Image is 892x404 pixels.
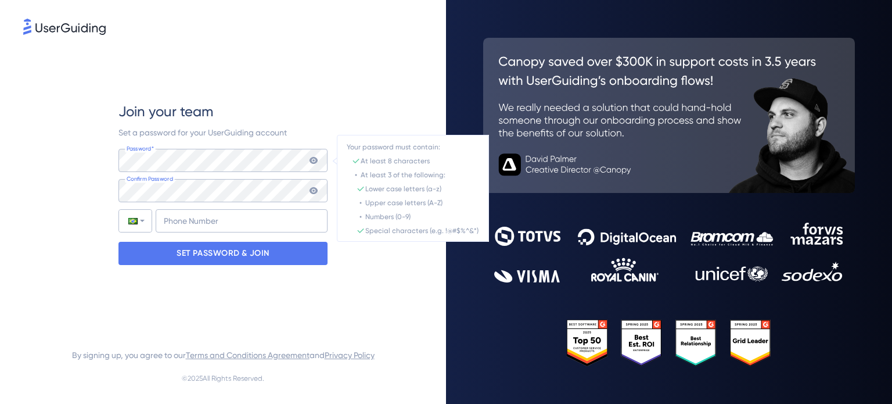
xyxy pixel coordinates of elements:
[118,128,287,137] span: Set a password for your UserGuiding account
[72,348,375,362] span: By signing up, you agree to our and
[365,198,443,208] div: Upper case letters (A-Z)
[347,142,440,152] div: Your password must contain:
[361,156,430,166] div: At least 8 characters
[156,209,328,233] input: Phone Number
[365,184,441,194] div: Lower case letters (a-z)
[494,223,844,282] img: 9302ce2ac39453076f5bc0f2f2ca889b.svg
[361,170,445,180] div: At least 3 of the following:
[365,226,479,235] div: Special characters (e.g. !@#$%^&*)
[567,320,771,366] img: 25303e33045975176eb484905ab012ff.svg
[186,351,310,360] a: Terms and Conditions Agreement
[23,19,106,35] img: 8faab4ba6bc7696a72372aa768b0286c.svg
[365,212,411,221] div: Numbers (0-9)
[325,351,375,360] a: Privacy Policy
[182,371,264,385] span: © 2025 All Rights Reserved.
[177,244,269,263] p: SET PASSWORD & JOIN
[483,38,855,194] img: 26c0aa7c25a843aed4baddd2b5e0fa68.svg
[119,210,152,232] div: Brazil: + 55
[118,102,213,121] span: Join your team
